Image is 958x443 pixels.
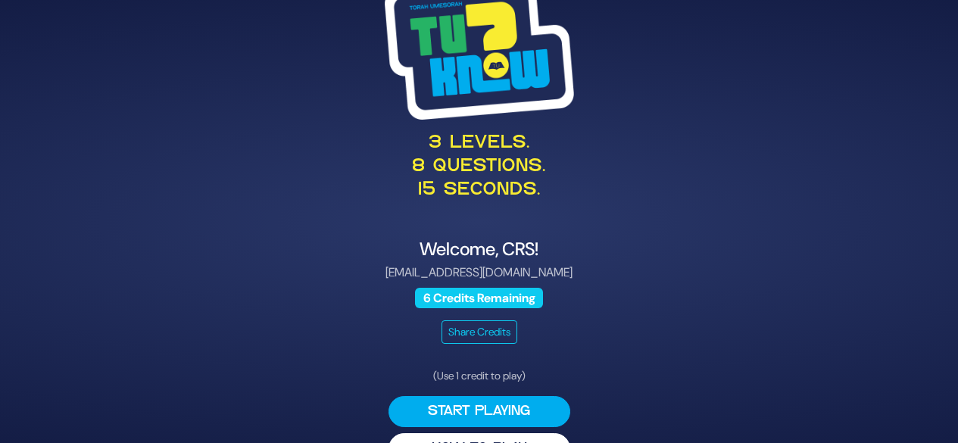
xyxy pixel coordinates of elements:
p: [EMAIL_ADDRESS][DOMAIN_NAME] [110,264,849,282]
button: Start Playing [389,396,570,427]
span: 6 Credits Remaining [415,288,543,308]
button: Share Credits [442,320,517,344]
h4: Welcome, CRS! [110,239,849,260]
p: (Use 1 credit to play) [389,368,570,384]
p: 3 levels. 8 questions. 15 seconds. [110,132,849,203]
